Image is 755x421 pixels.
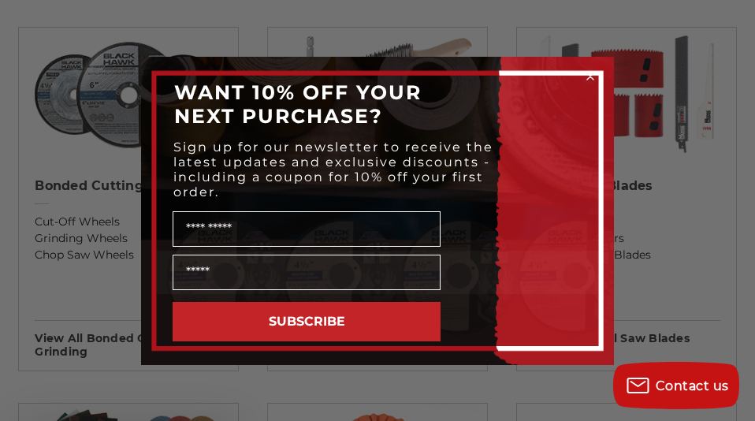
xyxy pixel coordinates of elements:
input: Email [173,255,441,290]
button: Close dialog [582,69,598,84]
span: Contact us [656,378,729,393]
span: WANT 10% OFF YOUR NEXT PURCHASE? [174,80,422,128]
span: Sign up for our newsletter to receive the latest updates and exclusive discounts - including a co... [173,140,493,199]
button: SUBSCRIBE [173,302,441,341]
button: Contact us [613,362,739,409]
